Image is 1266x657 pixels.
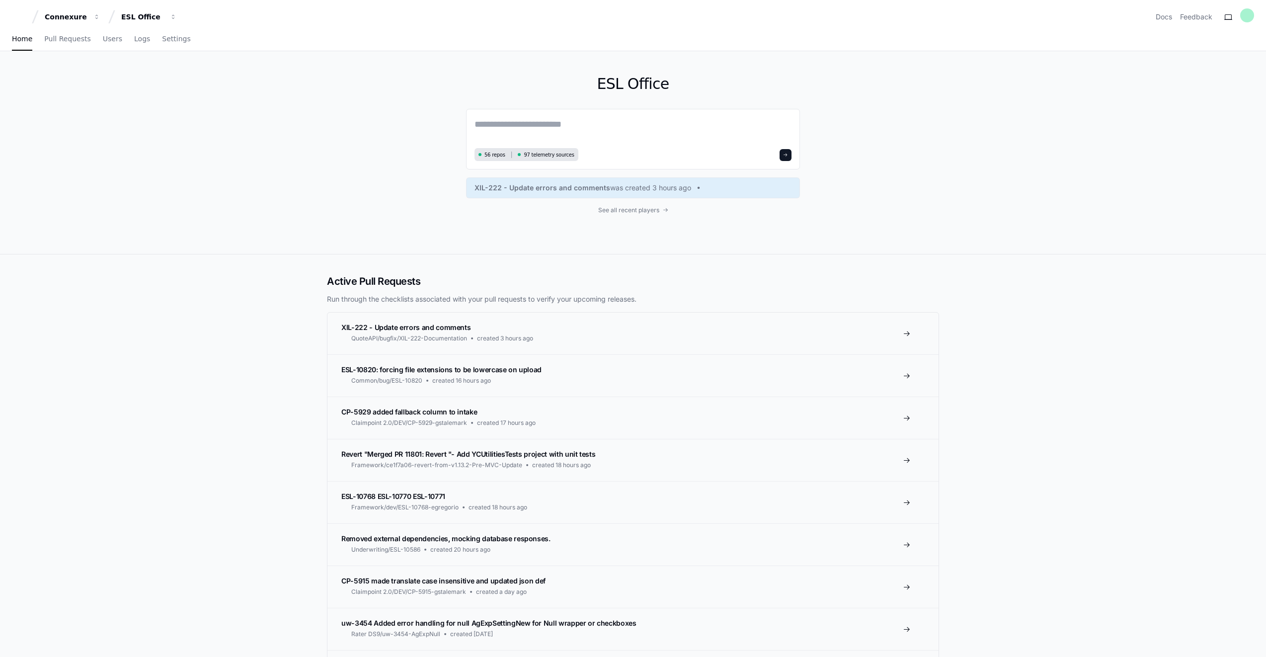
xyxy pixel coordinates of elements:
a: Pull Requests [44,28,90,51]
span: CP-5915 made translate case insensitive and updated json def [341,576,546,585]
a: Users [103,28,122,51]
span: Claimpoint 2.0/DEV/CP-5929-gstalemark [351,419,467,427]
span: created a day ago [476,588,527,596]
span: 97 telemetry sources [524,151,574,159]
span: Revert "Merged PR 11801: Revert "- Add YCUtilitiesTests project with unit tests [341,450,595,458]
span: QuoteAPI/bugfix/XIL-222-Documentation [351,334,467,342]
button: ESL Office [117,8,181,26]
span: ESL-10768 ESL-10770 ESL-10771 [341,492,445,500]
a: CP-5929 added fallback column to intakeClaimpoint 2.0/DEV/CP-5929-gstalemarkcreated 17 hours ago [327,397,939,439]
span: created 18 hours ago [469,503,527,511]
a: XIL-222 - Update errors and commentswas created 3 hours ago [475,183,791,193]
span: created 20 hours ago [430,546,490,554]
span: See all recent players [598,206,659,214]
span: Users [103,36,122,42]
span: created 18 hours ago [532,461,591,469]
div: Connexure [45,12,87,22]
h2: Active Pull Requests [327,274,939,288]
a: Revert "Merged PR 11801: Revert "- Add YCUtilitiesTests project with unit testsFramework/ce1f7a06... [327,439,939,481]
span: Pull Requests [44,36,90,42]
span: Underwriting/ESL-10586 [351,546,420,554]
button: Feedback [1180,12,1212,22]
span: Settings [162,36,190,42]
button: Connexure [41,8,104,26]
a: CP-5915 made translate case insensitive and updated json defClaimpoint 2.0/DEV/CP-5915-gstalemark... [327,566,939,608]
span: created [DATE] [450,630,493,638]
span: Logs [134,36,150,42]
span: uw-3454 Added error handling for null AgExpSettingNew for Null wrapper or checkboxes [341,619,636,627]
a: Settings [162,28,190,51]
span: 56 repos [484,151,505,159]
a: See all recent players [466,206,800,214]
a: ESL-10820: forcing file extensions to be lowercase on uploadCommon/bug/ESL-10820created 16 hours ago [327,354,939,397]
a: Logs [134,28,150,51]
span: created 17 hours ago [477,419,536,427]
span: Removed external dependencies, mocking database responses. [341,534,551,543]
span: created 16 hours ago [432,377,491,385]
span: ESL-10820: forcing file extensions to be lowercase on upload [341,365,542,374]
span: Common/bug/ESL-10820 [351,377,422,385]
p: Run through the checklists associated with your pull requests to verify your upcoming releases. [327,294,939,304]
span: Framework/ce1f7a06-revert-from-v1.13.2-Pre-MVC-Update [351,461,522,469]
span: Rater DS9/uw-3454-AgExpNull [351,630,440,638]
div: ESL Office [121,12,164,22]
span: created 3 hours ago [477,334,533,342]
a: XIL-222 - Update errors and commentsQuoteAPI/bugfix/XIL-222-Documentationcreated 3 hours ago [327,313,939,354]
span: Framework/dev/ESL-10768-egregorio [351,503,459,511]
a: Removed external dependencies, mocking database responses.Underwriting/ESL-10586created 20 hours ago [327,523,939,566]
span: Home [12,36,32,42]
span: was created 3 hours ago [610,183,691,193]
span: CP-5929 added fallback column to intake [341,408,477,416]
a: Home [12,28,32,51]
a: uw-3454 Added error handling for null AgExpSettingNew for Null wrapper or checkboxesRater DS9/uw-... [327,608,939,650]
span: Claimpoint 2.0/DEV/CP-5915-gstalemark [351,588,466,596]
h1: ESL Office [466,75,800,93]
a: Docs [1156,12,1172,22]
span: XIL-222 - Update errors and comments [475,183,610,193]
span: XIL-222 - Update errors and comments [341,323,471,331]
a: ESL-10768 ESL-10770 ESL-10771Framework/dev/ESL-10768-egregoriocreated 18 hours ago [327,481,939,523]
